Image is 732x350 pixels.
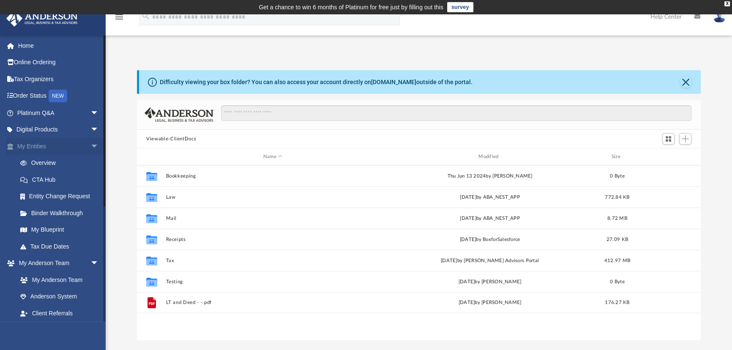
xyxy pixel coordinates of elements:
[679,133,692,145] button: Add
[713,11,726,23] img: User Pic
[12,288,107,305] a: Anderson System
[90,121,107,139] span: arrow_drop_down
[12,271,103,288] a: My Anderson Team
[383,236,597,243] div: [DATE] by BoxforSalesforce
[114,12,124,22] i: menu
[638,153,697,161] div: id
[12,205,112,221] a: Binder Walkthrough
[166,173,380,179] button: Bookkeeping
[6,87,112,105] a: Order StatusNEW
[680,76,692,88] button: Close
[601,153,634,161] div: Size
[6,255,107,272] a: My Anderson Teamarrow_drop_down
[166,194,380,200] button: Law
[371,79,416,85] a: [DOMAIN_NAME]
[12,238,112,255] a: Tax Due Dates
[166,153,380,161] div: Name
[6,121,112,138] a: Digital Productsarrow_drop_down
[447,2,473,12] a: survey
[6,322,107,339] a: My Documentsarrow_drop_down
[90,104,107,122] span: arrow_drop_down
[383,215,597,222] div: [DATE] by ABA_NEST_APP
[90,138,107,155] span: arrow_drop_down
[383,153,597,161] div: Modified
[6,138,112,155] a: My Entitiesarrow_drop_down
[166,258,380,263] button: Tax
[166,237,380,242] button: Receipts
[12,171,112,188] a: CTA Hub
[12,188,112,205] a: Entity Change Request
[6,104,112,121] a: Platinum Q&Aarrow_drop_down
[662,133,675,145] button: Switch to Grid View
[383,194,597,201] div: [DATE] by ABA_NEST_APP
[141,153,162,161] div: id
[724,1,730,6] div: close
[604,258,630,263] span: 412.97 MB
[4,10,80,27] img: Anderson Advisors Platinum Portal
[114,16,124,22] a: menu
[221,105,691,121] input: Search files and folders
[605,195,629,200] span: 772.84 KB
[605,300,629,305] span: 176.27 KB
[6,37,112,54] a: Home
[6,54,112,71] a: Online Ordering
[383,278,597,286] div: [DATE] by [PERSON_NAME]
[610,174,625,178] span: 0 Byte
[12,305,107,322] a: Client Referrals
[160,78,473,87] div: Difficulty viewing your box folder? You can also access your account directly on outside of the p...
[12,155,112,172] a: Overview
[383,172,597,180] div: Thu Jun 13 2024 by [PERSON_NAME]
[383,299,597,306] div: [DATE] by [PERSON_NAME]
[137,165,701,340] div: grid
[606,237,628,242] span: 27.09 KB
[49,90,67,102] div: NEW
[166,279,380,284] button: Testing
[383,257,597,265] div: [DATE] by [PERSON_NAME] Advisors Portal
[259,2,443,12] div: Get a chance to win 6 months of Platinum for free just by filling out this
[12,221,107,238] a: My Blueprint
[146,135,196,143] button: Viewable-ClientDocs
[6,71,112,87] a: Tax Organizers
[141,11,150,21] i: search
[166,300,380,305] button: LT and Deed - -.pdf
[166,216,380,221] button: Mail
[610,279,625,284] span: 0 Byte
[90,255,107,272] span: arrow_drop_down
[90,322,107,339] span: arrow_drop_down
[607,216,627,221] span: 8.72 MB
